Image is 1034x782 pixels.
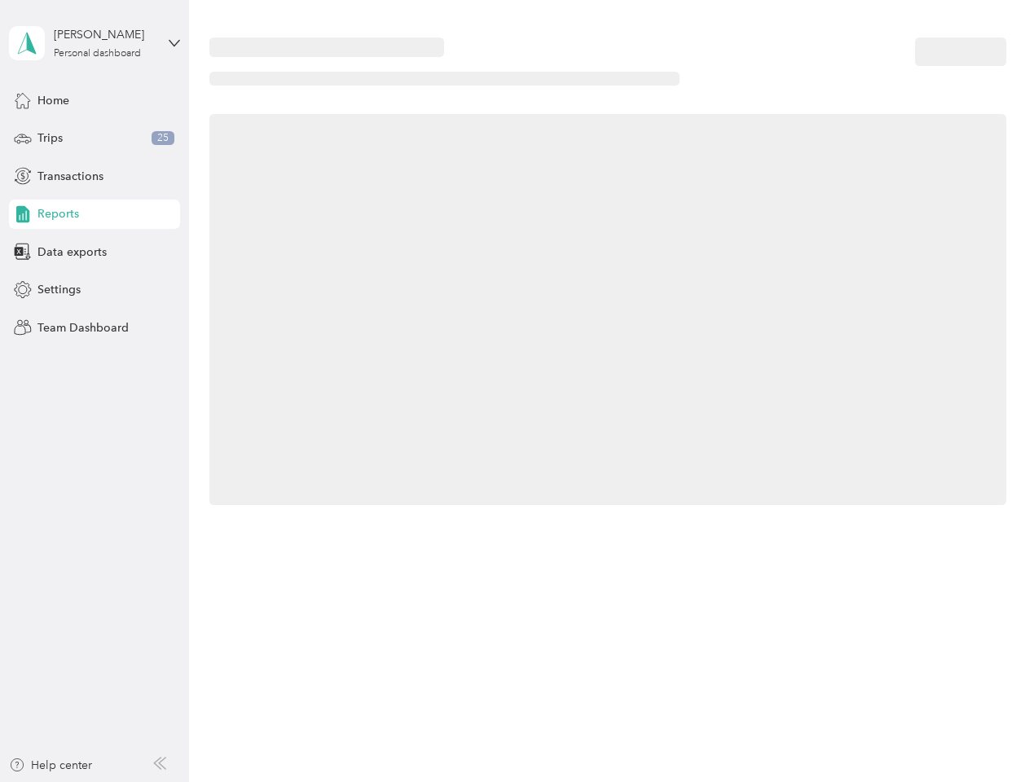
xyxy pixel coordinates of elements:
[54,26,156,43] div: [PERSON_NAME]
[9,757,92,774] button: Help center
[37,92,69,109] span: Home
[152,131,174,146] span: 25
[37,205,79,222] span: Reports
[37,319,129,336] span: Team Dashboard
[37,244,107,261] span: Data exports
[37,281,81,298] span: Settings
[54,49,141,59] div: Personal dashboard
[37,130,63,147] span: Trips
[943,691,1034,782] iframe: Everlance-gr Chat Button Frame
[37,168,103,185] span: Transactions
